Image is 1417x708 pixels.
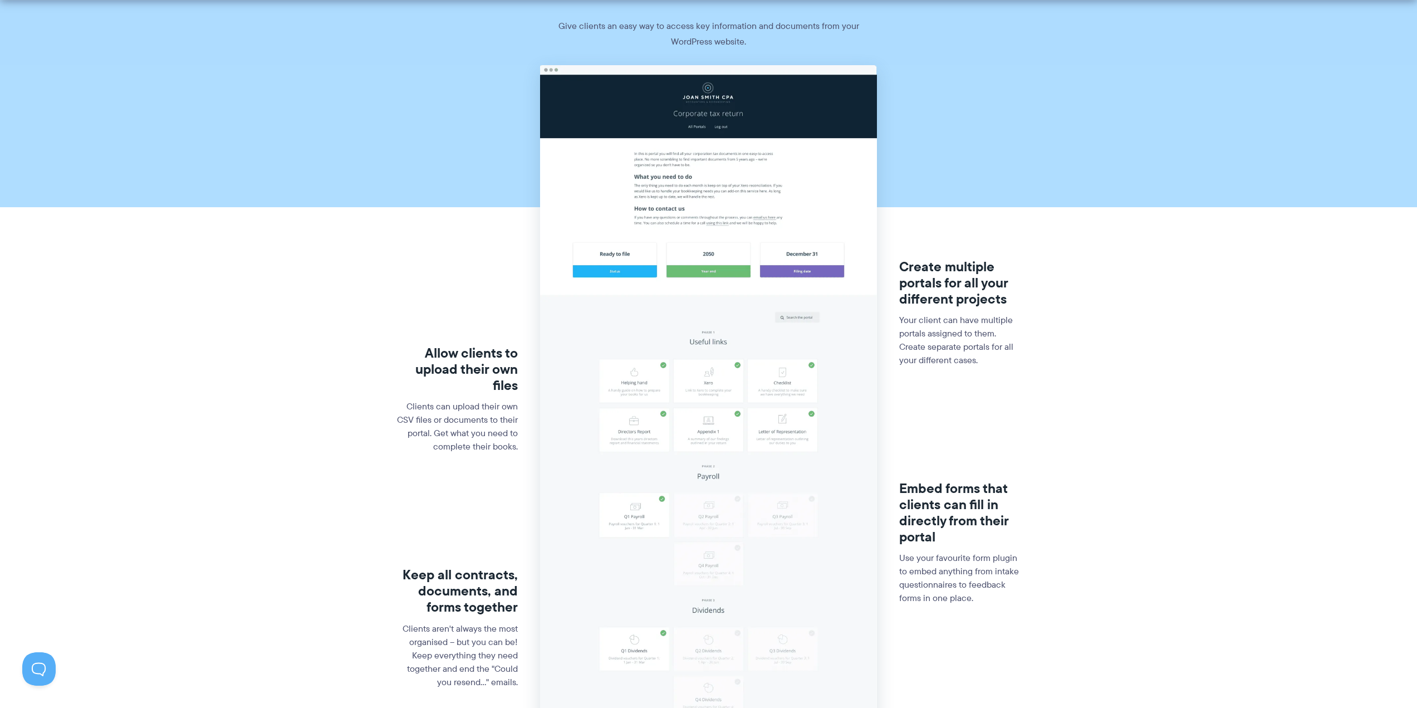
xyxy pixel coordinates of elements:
[899,481,1021,545] h3: Embed forms that clients can fill in directly from their portal
[396,622,518,689] p: Clients aren't always the most organised – but you can be! Keep everything they need together and...
[899,259,1021,307] h3: Create multiple portals for all your different projects
[899,551,1021,605] p: Use your favourite form plugin to embed anything from intake questionnaires to feedback forms in ...
[396,345,518,393] h3: Allow clients to upload their own files
[396,400,518,453] p: Clients can upload their own CSV files or documents to their portal. Get what you need to complet...
[396,567,518,615] h3: Keep all contracts, documents, and forms together
[22,652,56,686] iframe: Toggle Customer Support
[542,18,876,65] p: Give clients an easy way to access key information and documents from your WordPress website.
[899,314,1021,367] p: Your client can have multiple portals assigned to them. Create separate portals for all your diff...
